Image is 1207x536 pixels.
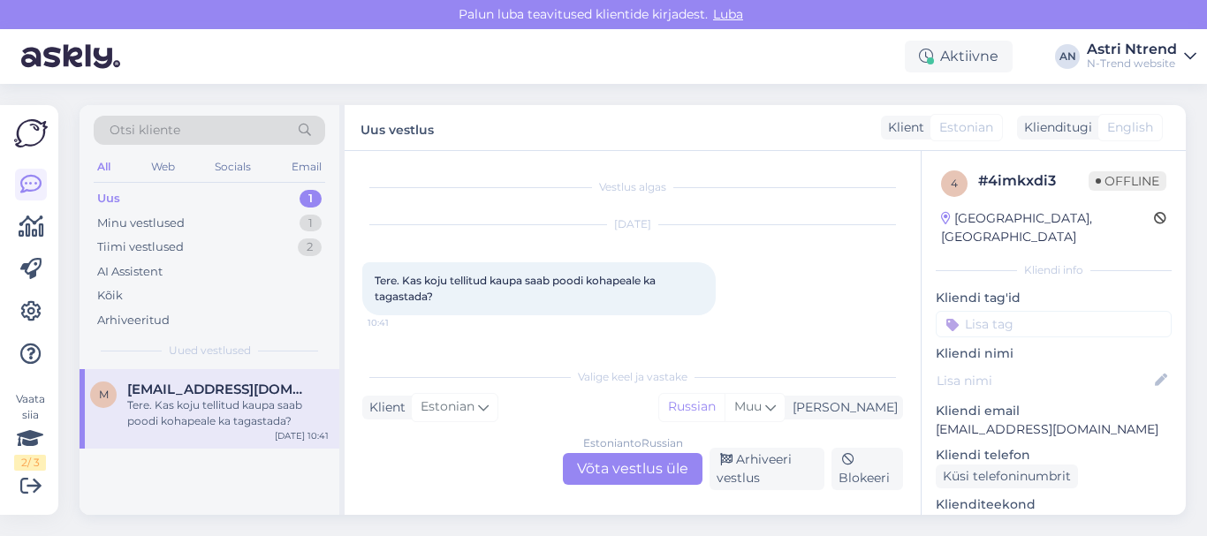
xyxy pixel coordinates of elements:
div: Web [148,155,178,178]
span: 4 [951,177,958,190]
div: Tiimi vestlused [97,238,184,256]
div: Arhiveeri vestlus [710,448,824,490]
div: Vestlus algas [362,179,903,195]
span: m [99,388,109,401]
div: 2 [298,238,322,256]
div: Klient [362,398,406,417]
div: Klienditugi [1017,118,1092,137]
input: Lisa tag [936,311,1172,337]
img: Askly Logo [14,119,48,147]
p: Kliendi nimi [936,344,1172,363]
div: 1 [300,190,322,208]
div: [DATE] 10:41 [275,429,329,442]
div: [PERSON_NAME] [786,398,898,417]
div: Valige keel ja vastake [362,369,903,385]
div: Arhiveeritud [97,312,170,329]
div: AN [1055,44,1080,69]
span: Estonian [421,397,474,417]
div: Russian [659,394,725,420]
div: AI Assistent [97,263,163,281]
div: Astri Ntrend [1087,42,1177,57]
div: Uus [97,190,120,208]
div: Klient [881,118,924,137]
span: Offline [1089,171,1166,191]
div: 2 / 3 [14,455,46,471]
div: Küsi telefoninumbrit [936,464,1078,488]
span: 10:41 [368,316,434,329]
span: Muu [734,398,762,414]
div: Tere. Kas koju tellitud kaupa saab poodi kohapeale ka tagastada? [127,397,329,429]
input: Lisa nimi [937,371,1151,390]
span: Uued vestlused [169,343,251,359]
div: N-Trend website [1087,57,1177,71]
p: Kliendi tag'id [936,289,1172,307]
div: All [94,155,114,178]
a: Astri NtrendN-Trend website [1087,42,1196,71]
div: [GEOGRAPHIC_DATA], [GEOGRAPHIC_DATA] [941,209,1154,246]
div: Aktiivne [905,41,1013,72]
p: Kliendi email [936,402,1172,420]
p: Kliendi telefon [936,446,1172,464]
span: mailiispendla@gmail.com [127,381,311,397]
span: Tere. Kas koju tellitud kaupa saab poodi kohapeale ka tagastada? [375,274,658,303]
span: English [1107,118,1153,137]
div: Email [288,155,325,178]
div: [DATE] [362,216,903,232]
div: Kliendi info [936,262,1172,278]
div: Minu vestlused [97,215,185,232]
p: [EMAIL_ADDRESS][DOMAIN_NAME] [936,420,1172,439]
div: Võta vestlus üle [563,453,702,485]
label: Uus vestlus [361,116,434,140]
span: Estonian [939,118,993,137]
div: Kõik [97,287,123,305]
div: # 4imkxdi3 [978,170,1089,192]
div: Socials [211,155,254,178]
p: Klienditeekond [936,495,1172,514]
div: Estonian to Russian [583,435,683,451]
div: Vaata siia [14,391,46,471]
span: Luba [708,6,748,22]
span: Otsi kliente [110,121,180,140]
div: 1 [300,215,322,232]
div: Blokeeri [831,448,903,490]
